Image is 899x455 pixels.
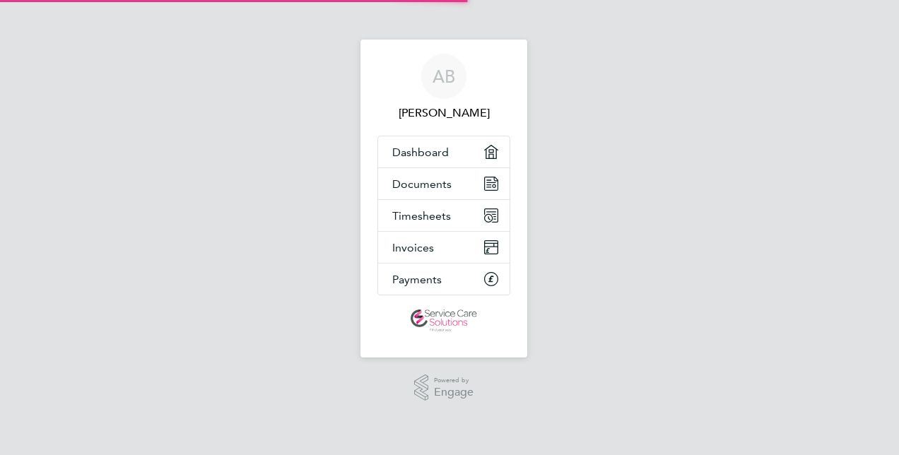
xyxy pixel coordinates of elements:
span: AB [433,67,455,85]
span: Dashboard [392,146,449,159]
span: Documents [392,177,452,191]
span: Payments [392,273,442,286]
a: Dashboard [378,136,510,167]
span: Anthony Butterfield [377,105,510,122]
a: Payments [378,264,510,295]
a: Powered byEngage [414,374,474,401]
a: Documents [378,168,510,199]
a: Timesheets [378,200,510,231]
span: Powered by [434,374,474,386]
a: AB[PERSON_NAME] [377,54,510,122]
span: Timesheets [392,209,451,223]
a: Go to home page [377,309,510,332]
img: servicecare-logo-retina.png [411,309,477,332]
span: Engage [434,386,474,398]
a: Invoices [378,232,510,263]
span: Invoices [392,241,434,254]
nav: Main navigation [360,40,527,357]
